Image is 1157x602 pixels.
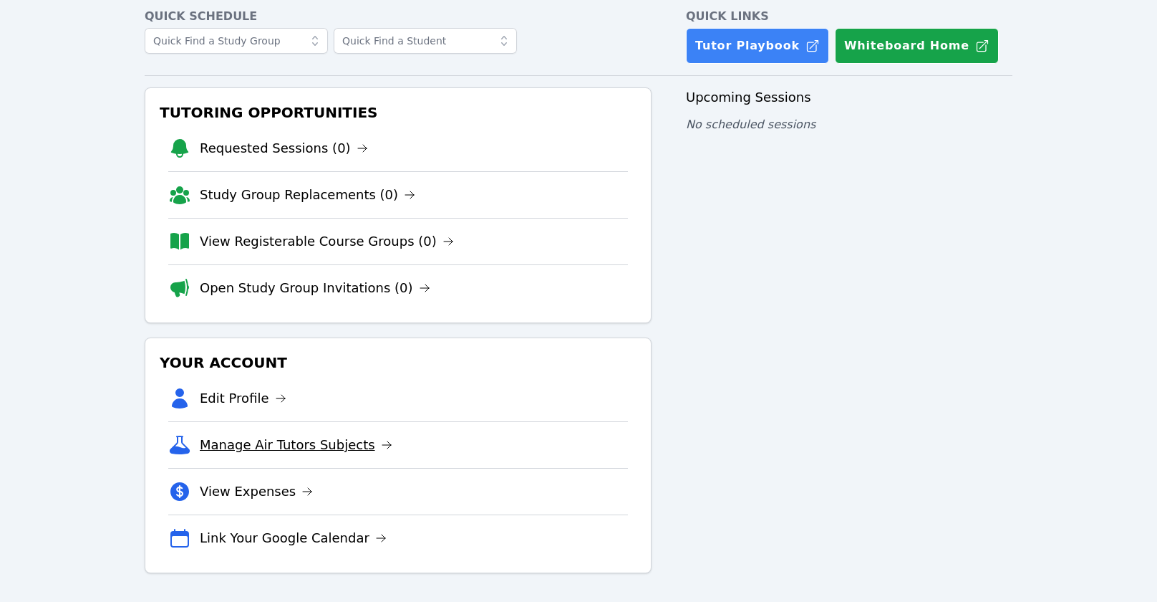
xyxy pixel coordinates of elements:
a: View Expenses [200,482,313,502]
h4: Quick Schedule [145,8,652,25]
a: Link Your Google Calendar [200,528,387,548]
h3: Your Account [157,350,639,376]
span: No scheduled sessions [686,118,815,131]
input: Quick Find a Study Group [145,28,328,54]
h4: Quick Links [686,8,1012,25]
a: Study Group Replacements (0) [200,185,415,205]
input: Quick Find a Student [334,28,517,54]
h3: Tutoring Opportunities [157,100,639,125]
a: View Registerable Course Groups (0) [200,231,454,252]
a: Open Study Group Invitations (0) [200,278,430,298]
h3: Upcoming Sessions [686,87,1012,107]
a: Manage Air Tutors Subjects [200,435,392,455]
button: Whiteboard Home [835,28,999,64]
a: Requested Sessions (0) [200,138,368,158]
a: Tutor Playbook [686,28,829,64]
a: Edit Profile [200,388,286,408]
